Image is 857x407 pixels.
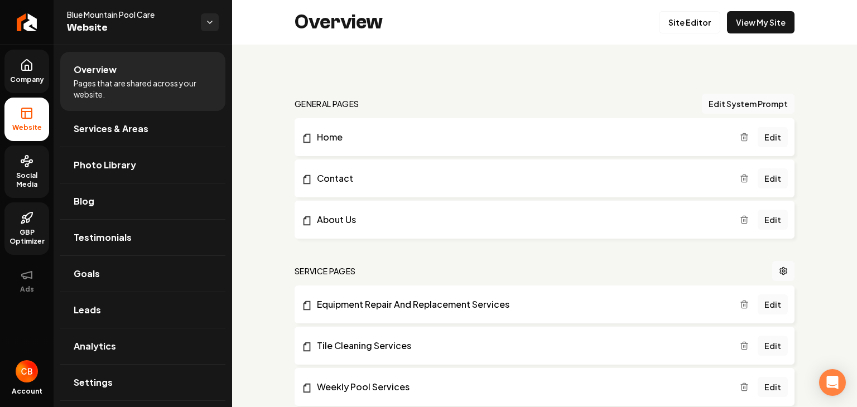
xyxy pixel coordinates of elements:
[16,360,38,382] img: Cliff Burwell
[301,339,740,352] a: Tile Cleaning Services
[67,20,192,36] span: Website
[758,377,788,397] a: Edit
[74,376,113,389] span: Settings
[60,292,225,328] a: Leads
[74,195,94,208] span: Blog
[12,387,42,396] span: Account
[67,9,192,20] span: Blue Mountain Pool Care
[8,123,46,132] span: Website
[16,285,38,294] span: Ads
[4,202,49,255] a: GBP Optimizer
[60,147,225,183] a: Photo Library
[295,11,383,33] h2: Overview
[301,130,740,144] a: Home
[6,75,49,84] span: Company
[74,122,148,135] span: Services & Areas
[758,336,788,356] a: Edit
[74,231,132,244] span: Testimonials
[74,340,116,353] span: Analytics
[758,127,788,147] a: Edit
[74,303,101,317] span: Leads
[727,11,795,33] a: View My Site
[60,111,225,147] a: Services & Areas
[17,13,37,31] img: Rebolt Logo
[702,94,795,114] button: Edit System Prompt
[74,158,136,172] span: Photo Library
[4,146,49,198] a: Social Media
[758,168,788,188] a: Edit
[4,228,49,246] span: GBP Optimizer
[295,98,359,109] h2: general pages
[301,172,740,185] a: Contact
[60,256,225,292] a: Goals
[4,171,49,189] span: Social Media
[60,365,225,400] a: Settings
[74,63,117,76] span: Overview
[819,369,846,396] div: Open Intercom Messenger
[4,259,49,303] button: Ads
[60,328,225,364] a: Analytics
[301,380,740,394] a: Weekly Pool Services
[301,298,740,311] a: Equipment Repair And Replacement Services
[74,267,100,280] span: Goals
[659,11,720,33] a: Site Editor
[4,50,49,93] a: Company
[16,360,38,382] button: Open user button
[60,220,225,255] a: Testimonials
[758,294,788,314] a: Edit
[758,210,788,230] a: Edit
[301,213,740,226] a: About Us
[60,183,225,219] a: Blog
[74,77,212,100] span: Pages that are shared across your website.
[295,265,356,277] h2: Service Pages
